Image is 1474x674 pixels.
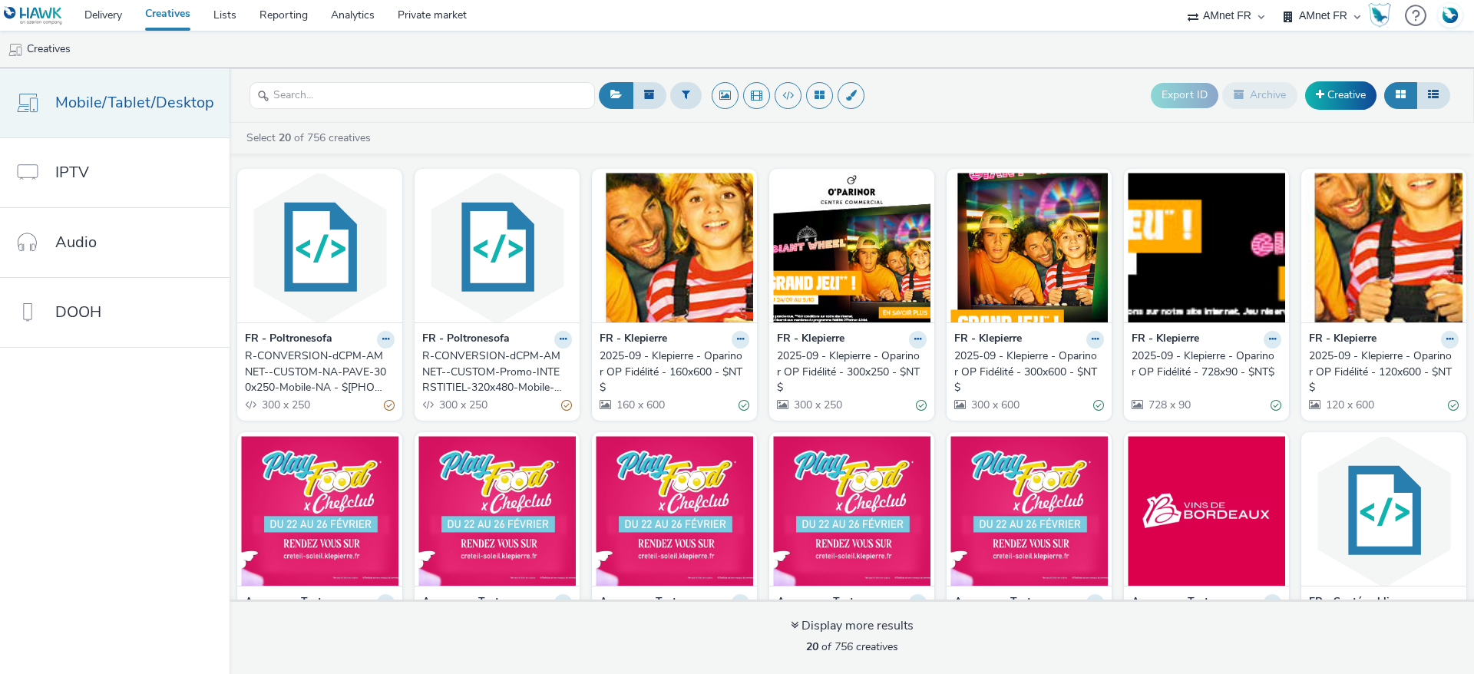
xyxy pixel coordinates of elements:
div: 2025-09 - Klepierre - Oparinor OP Fidélité - 120x600 - $NT$ [1309,349,1453,395]
div: Valid [739,397,749,413]
img: R-CONVERSION-dCPM-AMNET--CUSTOM-Promo-INTERSTITIEL-320x480-Mobile-NA visual [418,173,576,322]
strong: Annonceur Test [422,594,499,612]
div: R-CONVERSION-dCPM-AMNET--CUSTOM-NA-PAVE-300x250-Mobile-NA - $[PHONE_NUMBER]$ [245,349,388,395]
img: file test visual [241,436,398,586]
img: R-CONVERSION-dCPM-AMNET--CUSTOM-NA-PAVE-300x250-Mobile-NA - $430113354$ visual [241,173,398,322]
strong: FR - Klepierre [1309,331,1377,349]
a: 2025-09 - Klepierre - Oparinor OP Fidélité - 120x600 - $NT$ [1309,349,1459,395]
img: 2025-09 - Klepierre - Oparinor OP Fidélité - 160x600 - $NT$ visual [596,173,753,322]
strong: FR - Klepierre [954,331,1022,349]
div: 2025-09 - Klepierre - Oparinor OP Fidélité - 300x250 - $NT$ [777,349,920,395]
strong: 20 [279,131,291,145]
button: Table [1416,82,1450,108]
img: 2025-09 - Klepierre - Oparinor OP Fidélité - 300x600 - $NT$ visual [950,173,1108,322]
a: Hawk Academy [1368,3,1397,28]
img: mobile [8,42,23,58]
strong: FR - Poltronesofa [245,331,332,349]
strong: Annonceur Test [954,594,1031,612]
input: Search... [250,82,595,109]
img: test pixel (2) visual [596,436,753,586]
span: 300 x 250 [260,398,310,412]
img: Account FR [1439,4,1462,27]
div: 2025-09 - Klepierre - Oparinor OP Fidélité - 300x600 - $NT$ [954,349,1098,395]
div: Valid [1093,397,1104,413]
strong: Annonceur Test [600,594,676,612]
img: undefined Logo [4,6,63,25]
div: 2025-09 - Klepierre - Oparinor OP Fidélité - 728x90 - $NT$ [1132,349,1275,380]
div: Partially valid [561,397,572,413]
strong: 20 [806,639,818,654]
button: Grid [1384,82,1417,108]
span: of 756 creatives [806,639,898,654]
img: crea visual [1128,436,1285,586]
button: Archive [1222,82,1297,108]
span: Mobile/Tablet/Desktop [55,91,214,114]
div: 2025-09 - Klepierre - Oparinor OP Fidélité - 160x600 - $NT$ [600,349,743,395]
span: 160 x 600 [615,398,665,412]
strong: Annonceur Test [245,594,322,612]
strong: Annonceur Test [777,594,854,612]
a: 2025-09 - Klepierre - Oparinor OP Fidélité - 160x600 - $NT$ [600,349,749,395]
img: Hawk Academy [1368,3,1391,28]
button: Export ID [1151,83,1218,107]
span: 120 x 600 [1324,398,1374,412]
span: DOOH [55,301,101,323]
a: Creative [1305,81,1377,109]
span: 300 x 250 [438,398,487,412]
span: Audio [55,231,97,253]
a: 2025-09 - Klepierre - Oparinor OP Fidélité - 300x250 - $NT$ [777,349,927,395]
div: Valid [1271,397,1281,413]
div: Valid [916,397,927,413]
a: 2025-09 - Klepierre - Oparinor OP Fidélité - 728x90 - $NT$ [1132,349,1281,380]
img: test pixel visual [950,436,1108,586]
strong: FR - Klepierre [777,331,844,349]
img: 2025-09 - Klepierre - Oparinor OP Fidélité - 728x90 - $NT$ visual [1128,173,1285,322]
div: Partially valid [384,397,395,413]
div: R-CONVERSION-dCPM-AMNET--CUSTOM-Promo-INTERSTITIEL-320x480-Mobile-NA [422,349,566,395]
strong: FR - Santé publique France (SPF) [1309,594,1437,626]
span: IPTV [55,161,89,183]
strong: FR - Klepierre [1132,331,1199,349]
a: R-CONVERSION-dCPM-AMNET--CUSTOM-Promo-INTERSTITIEL-320x480-Mobile-NA [422,349,572,395]
img: R-Notoriete-dCPM-Amnet-GrandPublic-SocioDemo-1864-GrandAngle-300x600-Multidevice - $423931816$ vi... [1305,436,1462,586]
img: test pixel (3) visual [418,436,576,586]
a: 2025-09 - Klepierre - Oparinor OP Fidélité - 300x600 - $NT$ [954,349,1104,395]
span: 300 x 250 [792,398,842,412]
img: 2025-09 - Klepierre - Oparinor OP Fidélité - 300x250 - $NT$ visual [773,173,930,322]
strong: FR - Poltronesofa [422,331,510,349]
img: test pixel (1) visual [773,436,930,586]
strong: Annonceur Test [1132,594,1208,612]
span: 728 x 90 [1147,398,1191,412]
a: R-CONVERSION-dCPM-AMNET--CUSTOM-NA-PAVE-300x250-Mobile-NA - $[PHONE_NUMBER]$ [245,349,395,395]
img: 2025-09 - Klepierre - Oparinor OP Fidélité - 120x600 - $NT$ visual [1305,173,1462,322]
div: Display more results [791,617,914,635]
strong: FR - Klepierre [600,331,667,349]
span: 300 x 600 [970,398,1020,412]
div: Valid [1448,397,1459,413]
a: Select of 756 creatives [245,131,377,145]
